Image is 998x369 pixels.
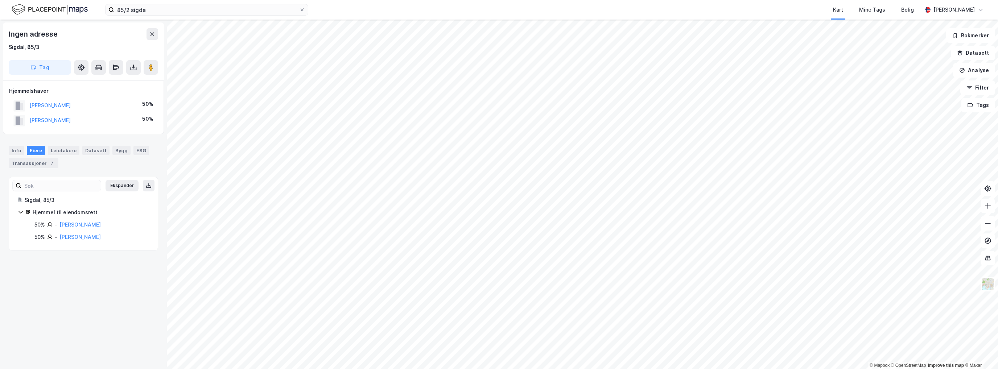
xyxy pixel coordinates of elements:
div: Sigdal, 85/3 [9,43,40,51]
div: Bolig [901,5,914,14]
button: Filter [960,80,995,95]
div: Kart [833,5,843,14]
div: [PERSON_NAME] [933,5,975,14]
div: Eiere [27,146,45,155]
img: Z [981,277,995,291]
div: 50% [34,220,45,229]
a: OpenStreetMap [891,363,926,368]
div: Transaksjoner [9,158,58,168]
button: Bokmerker [946,28,995,43]
div: - [55,220,57,229]
div: Bygg [112,146,131,155]
button: Datasett [951,46,995,60]
div: - [55,233,57,241]
img: logo.f888ab2527a4732fd821a326f86c7f29.svg [12,3,88,16]
a: Improve this map [928,363,964,368]
a: [PERSON_NAME] [59,234,101,240]
a: Mapbox [870,363,890,368]
input: Søk på adresse, matrikkel, gårdeiere, leietakere eller personer [114,4,299,15]
iframe: Chat Widget [962,334,998,369]
div: Mine Tags [859,5,885,14]
div: 50% [142,100,153,108]
div: Datasett [82,146,110,155]
div: Hjemmel til eiendomsrett [33,208,149,217]
div: Leietakere [48,146,79,155]
input: Søk [21,180,101,191]
button: Ekspander [106,180,139,191]
button: Tag [9,60,71,75]
div: 50% [142,115,153,123]
div: 50% [34,233,45,241]
a: [PERSON_NAME] [59,221,101,228]
div: ESG [133,146,149,155]
div: Info [9,146,24,155]
div: Hjemmelshaver [9,87,158,95]
div: Sigdal, 85/3 [25,196,149,204]
button: Analyse [953,63,995,78]
div: Ingen adresse [9,28,59,40]
div: 7 [48,159,55,167]
button: Tags [961,98,995,112]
